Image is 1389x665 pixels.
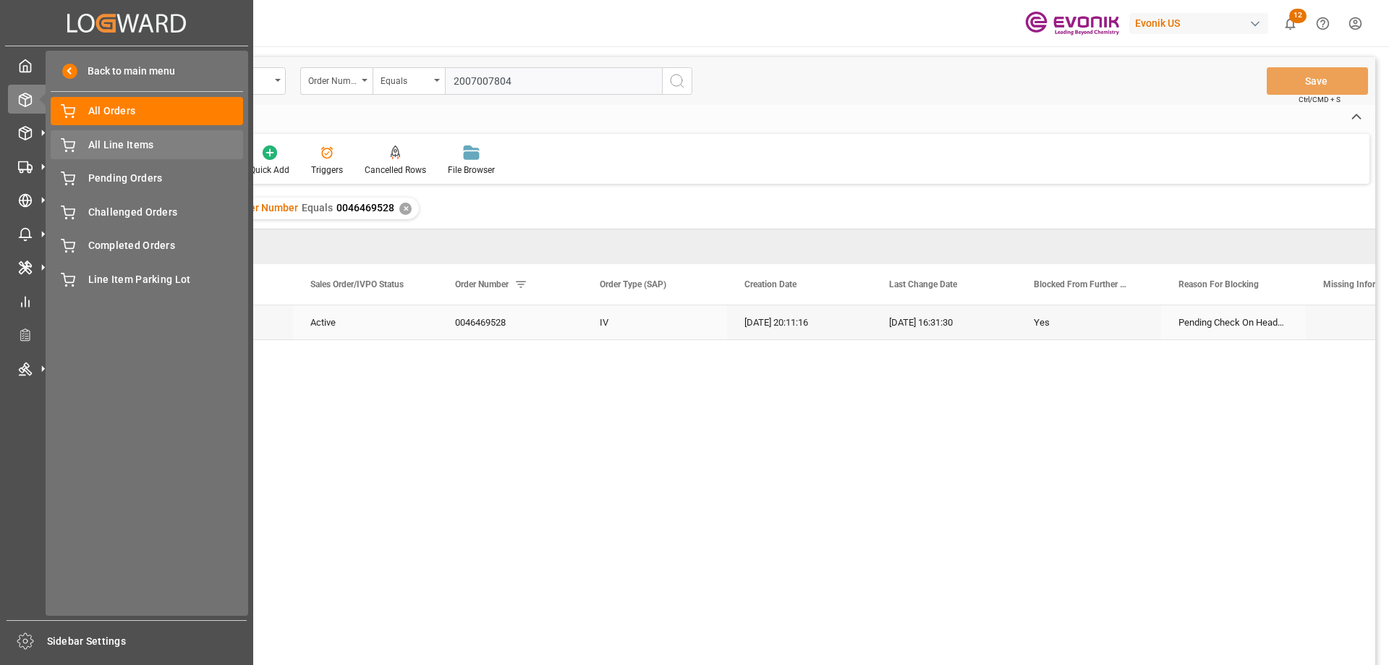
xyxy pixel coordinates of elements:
div: Quick Add [250,164,289,177]
span: 0046469528 [336,202,394,213]
div: [DATE] 20:11:16 [727,305,872,339]
span: Pending Orders [88,171,244,186]
span: Equals [302,202,333,213]
span: Back to main menu [77,64,175,79]
div: ✕ [399,203,412,215]
span: Completed Orders [88,238,244,253]
span: All Orders [88,103,244,119]
span: Order Number [455,279,509,289]
span: 12 [1289,9,1307,23]
div: Order Number [308,71,357,88]
button: Save [1267,67,1368,95]
div: Equals [381,71,430,88]
a: Completed Orders [51,232,243,260]
div: Triggers [311,164,343,177]
div: Yes [1034,306,1144,339]
span: Line Item Parking Lot [88,272,244,287]
a: Line Item Parking Lot [51,265,243,293]
span: Ctrl/CMD + S [1299,94,1341,105]
div: Cancelled Rows [365,164,426,177]
div: 0046469528 [438,305,582,339]
a: Challenged Orders [51,198,243,226]
a: My Cockpit [8,51,245,80]
input: Type to search [445,67,662,95]
div: Pending Check On Header Level, Special Transport Requirements Unchecked [1161,305,1306,339]
span: Sales Order/IVPO Status [310,279,404,289]
img: Evonik-brand-mark-Deep-Purple-RGB.jpeg_1700498283.jpeg [1025,11,1119,36]
a: My Reports [8,287,245,315]
button: open menu [373,67,445,95]
span: Blocked From Further Processing [1034,279,1131,289]
button: Evonik US [1129,9,1274,37]
a: Transport Planner [8,321,245,349]
span: Last Change Date [889,279,957,289]
div: [DATE] 16:31:30 [872,305,1016,339]
a: Pending Orders [51,164,243,192]
div: Evonik US [1129,13,1268,34]
span: Creation Date [744,279,797,289]
span: Sidebar Settings [47,634,247,649]
a: All Line Items [51,130,243,158]
button: show 12 new notifications [1274,7,1307,40]
button: open menu [300,67,373,95]
span: Reason For Blocking [1178,279,1259,289]
a: All Orders [51,97,243,125]
div: IV [582,305,727,339]
span: Order Type (SAP) [600,279,666,289]
button: Help Center [1307,7,1339,40]
span: All Line Items [88,137,244,153]
span: Challenged Orders [88,205,244,220]
button: search button [662,67,692,95]
span: Order Number [233,202,298,213]
div: Active [310,306,420,339]
div: File Browser [448,164,495,177]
